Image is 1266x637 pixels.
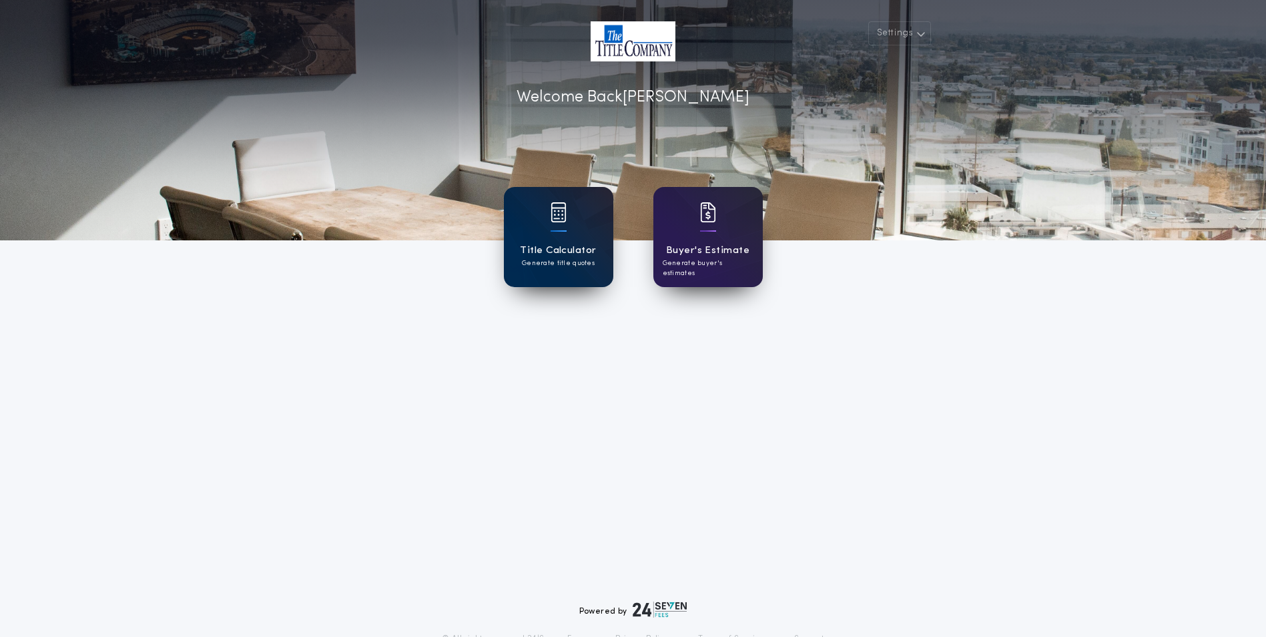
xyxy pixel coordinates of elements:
p: Generate title quotes [522,258,595,268]
a: card iconTitle CalculatorGenerate title quotes [504,187,613,287]
div: Powered by [579,602,687,618]
a: card iconBuyer's EstimateGenerate buyer's estimates [653,187,763,287]
img: card icon [700,202,716,222]
h1: Title Calculator [520,243,596,258]
button: Settings [868,21,931,45]
h1: Buyer's Estimate [666,243,749,258]
p: Welcome Back [PERSON_NAME] [517,85,749,110]
img: card icon [551,202,567,222]
img: logo [633,602,687,618]
p: Generate buyer's estimates [663,258,753,278]
img: account-logo [591,21,675,61]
